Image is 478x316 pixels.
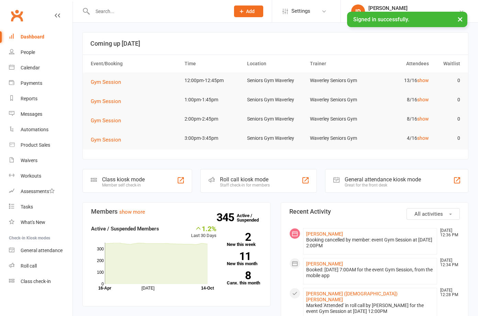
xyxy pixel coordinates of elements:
[369,111,432,127] td: 8/16
[91,98,121,104] span: Gym Session
[181,55,244,72] th: Time
[9,184,73,199] a: Assessments
[21,263,37,269] div: Roll call
[220,176,270,183] div: Roll call kiosk mode
[191,225,216,232] div: 1.2%
[91,226,159,232] strong: Active / Suspended Members
[9,137,73,153] a: Product Sales
[454,12,466,26] button: ×
[9,168,73,184] a: Workouts
[306,237,434,249] div: Booking cancelled by member: event Gym Session at [DATE] 2:00PM
[21,204,33,210] div: Tasks
[181,111,244,127] td: 2:00pm-2:45pm
[437,228,459,237] time: [DATE] 12:36 PM
[307,111,369,127] td: Waverley Seniors Gym
[21,80,42,86] div: Payments
[9,60,73,76] a: Calendar
[307,130,369,146] td: Waverley Seniors Gym
[369,92,432,108] td: 8/16
[345,176,421,183] div: General attendance kiosk mode
[368,11,459,18] div: Uniting Seniors Gym [GEOGRAPHIC_DATA]
[437,288,459,297] time: [DATE] 12:28 PM
[244,111,307,127] td: Seniors Gym Waverley
[9,106,73,122] a: Messages
[21,189,55,194] div: Assessments
[369,55,432,72] th: Attendees
[417,78,429,83] a: show
[432,111,463,127] td: 0
[307,72,369,89] td: Waverley Seniors Gym
[432,130,463,146] td: 0
[90,7,225,16] input: Search...
[9,243,73,258] a: General attendance kiosk mode
[9,153,73,168] a: Waivers
[437,258,459,267] time: [DATE] 12:34 PM
[181,130,244,146] td: 3:00pm-3:45pm
[8,7,25,24] a: Clubworx
[353,16,409,23] span: Signed in successfully.
[91,136,126,144] button: Gym Session
[227,271,262,285] a: 8Canx. this month
[9,274,73,289] a: Class kiosk mode
[246,9,255,14] span: Add
[414,211,443,217] span: All activities
[216,212,237,223] strong: 345
[244,72,307,89] td: Seniors Gym Waverley
[91,79,121,85] span: Gym Session
[306,303,434,314] div: Marked 'Attended' in roll call by [PERSON_NAME] for the event Gym Session at [DATE] 12:00PM
[21,65,40,70] div: Calendar
[432,72,463,89] td: 0
[244,130,307,146] td: Seniors Gym Waverley
[220,183,270,188] div: Staff check-in for members
[9,45,73,60] a: People
[306,231,343,237] a: [PERSON_NAME]
[21,111,42,117] div: Messages
[234,5,263,17] button: Add
[91,208,262,215] h3: Members
[306,267,434,279] div: Booked: [DATE] 7:00AM for the event Gym Session, from the mobile app
[91,117,121,124] span: Gym Session
[369,72,432,89] td: 13/16
[291,3,310,19] span: Settings
[102,183,145,188] div: Member self check-in
[191,225,216,239] div: Last 30 Days
[417,97,429,102] a: show
[432,55,463,72] th: Waitlist
[9,76,73,91] a: Payments
[307,55,369,72] th: Trainer
[181,72,244,89] td: 12:00pm-12:45pm
[9,215,73,230] a: What's New
[21,127,48,132] div: Automations
[9,258,73,274] a: Roll call
[351,4,365,18] div: ID
[21,248,63,253] div: General attendance
[306,261,343,267] a: [PERSON_NAME]
[9,199,73,215] a: Tasks
[244,55,307,72] th: Location
[21,34,44,39] div: Dashboard
[9,91,73,106] a: Reports
[227,233,262,247] a: 2New this week
[417,135,429,141] a: show
[227,252,262,266] a: 11New this month
[289,208,460,215] h3: Recent Activity
[21,96,37,101] div: Reports
[102,176,145,183] div: Class kiosk mode
[417,116,429,122] a: show
[306,291,398,302] a: [PERSON_NAME] ([DEMOGRAPHIC_DATA]) [PERSON_NAME]
[227,232,251,242] strong: 2
[91,78,126,86] button: Gym Session
[244,92,307,108] td: Seniors Gym Waverley
[91,116,126,125] button: Gym Session
[90,40,460,47] h3: Coming up [DATE]
[227,251,251,261] strong: 11
[227,270,251,281] strong: 8
[345,183,421,188] div: Great for the front desk
[21,142,50,148] div: Product Sales
[9,122,73,137] a: Automations
[407,208,460,220] button: All activities
[21,49,35,55] div: People
[181,92,244,108] td: 1:00pm-1:45pm
[21,279,51,284] div: Class check-in
[237,208,267,227] a: 345Active / Suspended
